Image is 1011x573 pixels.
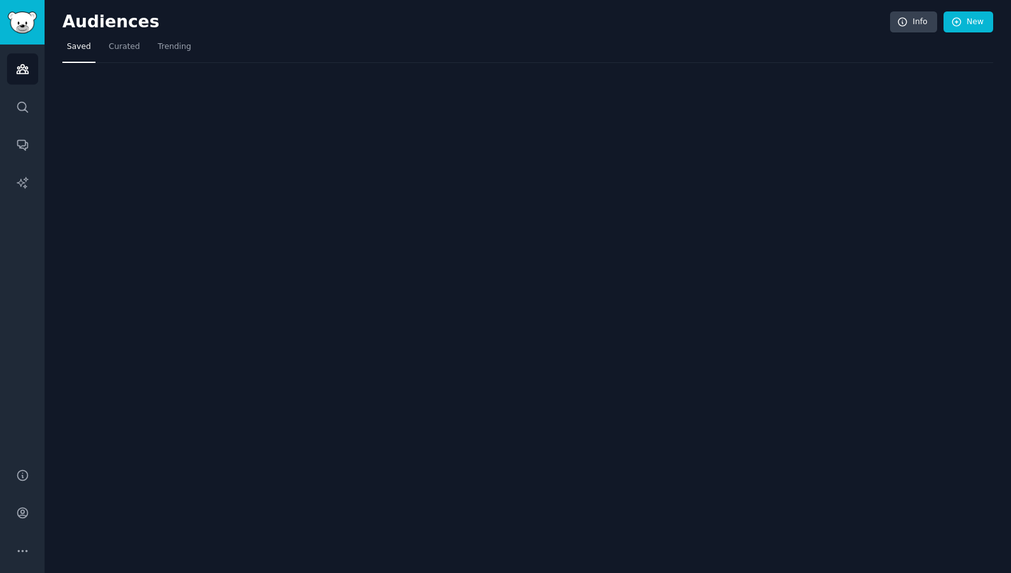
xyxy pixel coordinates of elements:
[158,41,191,53] span: Trending
[67,41,91,53] span: Saved
[62,37,95,63] a: Saved
[8,11,37,34] img: GummySearch logo
[890,11,937,33] a: Info
[62,12,890,32] h2: Audiences
[109,41,140,53] span: Curated
[104,37,145,63] a: Curated
[944,11,993,33] a: New
[153,37,195,63] a: Trending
